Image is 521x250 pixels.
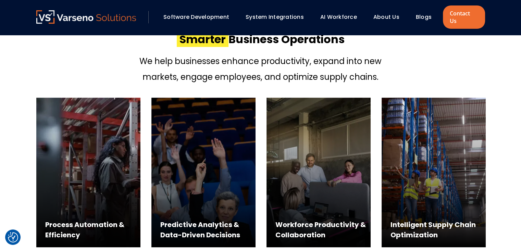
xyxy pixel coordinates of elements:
[443,5,485,29] a: Contact Us
[275,220,371,240] div: Workforce Productivity & Collaboration
[160,220,256,240] div: Predictive Analytics & Data-Driven Decisions
[139,71,382,83] p: markets, engage employees, and optimize supply chains.
[160,11,239,23] div: Software Development
[373,13,399,21] a: About Us
[139,55,382,67] p: We help businesses enhance productivity, expand into new
[242,11,313,23] div: System Integrations
[370,11,409,23] div: About Us
[36,10,136,24] img: Varseno Solutions – Product Engineering & IT Services
[390,220,486,240] div: Intelligent Supply Chain Optimization
[8,232,18,242] img: Revisit consent button
[320,13,357,21] a: AI Workforce
[45,220,140,240] div: Process Automation & Efficiency
[412,11,441,23] div: Blogs
[246,13,304,21] a: System Integrations
[416,13,432,21] a: Blogs
[163,13,229,21] a: Software Development
[8,232,18,242] button: Cookie Settings
[177,32,228,47] span: Smarter
[317,11,367,23] div: AI Workforce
